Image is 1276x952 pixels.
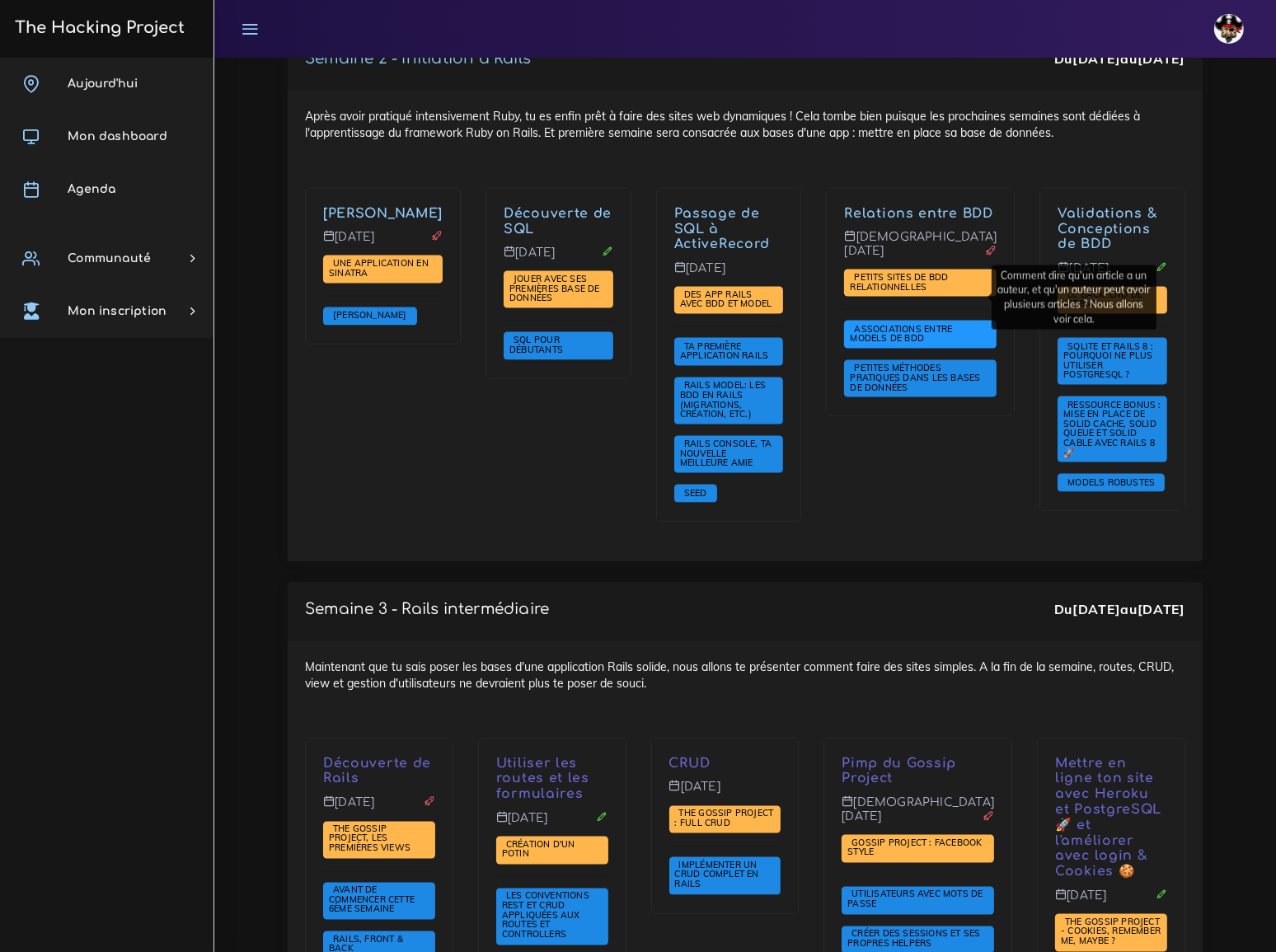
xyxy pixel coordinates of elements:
span: [PERSON_NAME] [329,309,411,321]
span: Créer des sessions et ses propres helpers [847,928,980,950]
div: Comment dire qu'un article a un auteur, et qu'un auteur peut avoir plusieurs articles ? Nous allo... [992,265,1156,330]
div: Du au [1054,49,1185,68]
span: Mon inscription [68,305,167,317]
span: Les conventions REST et CRUD appliquées aux Routes et Controllers [502,890,589,940]
span: Jouer avec ses premières base de données [509,273,600,303]
a: Jouer avec ses premières base de données [509,274,600,304]
a: Des app Rails avec BDD et Model [680,289,776,311]
a: [PERSON_NAME] [329,310,411,321]
span: Création d'un potin [502,839,575,861]
span: Agenda [68,183,115,195]
span: Communauté [68,252,151,265]
p: Utiliser les routes et les formulaires [496,757,608,803]
a: Validations & Conceptions de BDD [1058,206,1156,252]
p: [DATE] [1055,889,1167,916]
a: Passage de SQL à ActiveRecord [674,206,770,252]
span: Avant de commencer cette 6ème semaine [329,884,415,915]
a: SQLite et Rails 8 : Pourquoi ne plus utiliser PostgreSQL ? [1063,340,1153,381]
span: Models robustes [1063,476,1159,488]
h3: The Hacking Project [10,19,185,37]
a: Rails Console, ta nouvelle meilleure amie [680,438,772,469]
span: Une application en Sinatra [329,257,429,279]
div: Après avoir pratiqué intensivement Ruby, tu es enfin prêt à faire des sites web dynamiques ! Cela... [288,91,1203,560]
p: [DATE] [504,246,613,272]
p: [DEMOGRAPHIC_DATA][DATE] [844,230,997,270]
span: Gossip Project : Facebook style [847,837,982,859]
p: Découverte de Rails [323,757,435,788]
p: [DATE] [323,230,443,256]
p: Mettre en ligne ton site avec Heroku et PostgreSQL 🚀 et l'améliorer avec login & Cookies 🍪 [1055,757,1167,881]
a: Associations entre models de BDD [850,324,952,345]
span: Rails Model: les BDD en Rails (migrations, création, etc.) [680,379,766,420]
span: Implémenter un CRUD complet en Rails [675,860,759,890]
strong: [DATE] [1138,50,1185,67]
img: avatar [1214,14,1244,44]
p: Semaine 3 - Rails intermédiaire [305,600,549,618]
p: CRUD [669,757,781,772]
span: Petites méthodes pratiques dans les bases de données [850,362,980,392]
p: [DATE] [669,781,781,807]
span: Des app Rails avec BDD et Model [680,288,776,310]
div: Du au [1054,600,1185,619]
p: [DEMOGRAPHIC_DATA][DATE] [842,796,994,837]
p: [DATE] [496,812,608,838]
strong: [DATE] [1072,50,1120,67]
a: Ressource Bonus : Mise en place de Solid Cache, Solid Queue et Solid Cable avec Rails 8 🚀 [1063,399,1161,458]
p: [DATE] [323,796,435,823]
strong: [DATE] [1138,601,1185,617]
a: [PERSON_NAME] [323,206,443,221]
span: Associations entre models de BDD [850,323,952,345]
a: Ta première application Rails [680,340,773,362]
a: Models robustes [1063,477,1159,489]
a: Petites méthodes pratiques dans les bases de données [850,363,980,393]
a: SQL pour débutants [509,335,567,356]
a: Petits sites de BDD relationnelles [850,272,948,293]
a: Relations entre BDD [844,206,992,221]
span: Petits sites de BDD relationnelles [850,271,948,293]
span: Aujourd'hui [68,77,138,90]
strong: [DATE] [1072,601,1120,617]
a: Une application en Sinatra [329,258,429,279]
span: The Gossip Project - Cookies, remember me, maybe ? [1061,917,1161,947]
span: Rails Console, ta nouvelle meilleure amie [680,438,772,468]
a: Semaine 2 - Initiation à Rails [305,50,531,67]
p: Pimp du Gossip Project [842,757,994,788]
a: Rails Model: les BDD en Rails (migrations, création, etc.) [680,380,766,420]
span: The Gossip Project, les premières views [329,823,415,854]
span: Mon dashboard [68,130,167,143]
p: [DATE] [1058,261,1167,288]
a: Découverte de SQL [504,206,612,237]
span: The Gossip Project : Full CRUD [675,808,774,829]
span: Utilisateurs avec mots de passe [847,889,983,910]
a: Seed [680,487,711,499]
p: [DATE] [674,261,784,288]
